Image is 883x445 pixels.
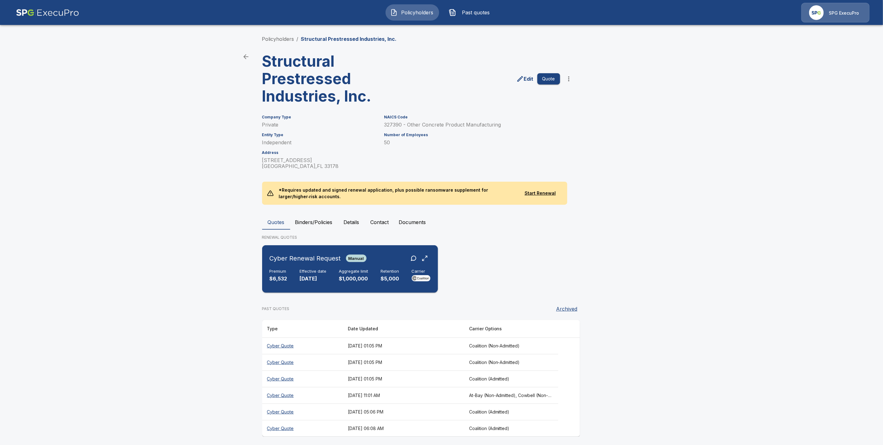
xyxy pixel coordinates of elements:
th: Cyber Quote [262,337,343,354]
h6: Premium [270,269,287,274]
h6: Effective date [300,269,327,274]
button: Binders/Policies [290,215,338,230]
table: responsive table [262,320,580,437]
span: Past quotes [459,9,493,16]
th: Cyber Quote [262,387,343,404]
img: Agency Icon [809,5,824,20]
th: Cyber Quote [262,404,343,420]
p: *Requires updated and signed renewal application, plus possible ransomware supplement for larger/... [274,182,518,205]
th: Coalition (Admitted) [464,404,559,420]
nav: breadcrumb [262,35,397,43]
a: edit [515,74,535,84]
img: Carrier [412,275,430,281]
h6: NAICS Code [384,115,560,119]
th: Cyber Quote [262,371,343,387]
th: Coalition (Non-Admitted) [464,354,559,371]
img: Past quotes Icon [449,9,456,16]
h6: Cyber Renewal Request [270,253,341,263]
p: SPG ExecuPro [829,10,859,16]
p: 327390 - Other Concrete Product Manufacturing [384,122,560,128]
th: Coalition (Non-Admitted) [464,337,559,354]
button: Policyholders IconPolicyholders [386,4,439,21]
button: more [563,73,575,85]
p: Private [262,122,377,128]
h6: Retention [381,269,399,274]
h6: Aggregate limit [339,269,368,274]
h6: Entity Type [262,133,377,137]
th: [DATE] 01:05 PM [343,354,464,371]
span: Policyholders [400,9,434,16]
th: [DATE] 11:01 AM [343,387,464,404]
p: Structural Prestressed Industries, Inc. [301,35,397,43]
p: Edit [524,75,534,83]
button: Contact [366,215,394,230]
th: Cyber Quote [262,354,343,371]
p: $6,532 [270,275,287,282]
p: PAST QUOTES [262,306,290,312]
button: Quote [537,73,560,85]
button: Archived [554,303,580,315]
span: Manual [346,256,367,261]
th: [DATE] 06:08 AM [343,420,464,437]
img: Policyholders Icon [390,9,398,16]
h6: Company Type [262,115,377,119]
button: Start Renewal [518,188,562,199]
p: $1,000,000 [339,275,368,282]
button: Documents [394,215,431,230]
img: AA Logo [16,3,79,22]
h3: Structural Prestressed Industries, Inc. [262,53,416,105]
a: back [240,50,252,63]
th: Coalition (Admitted) [464,371,559,387]
button: Details [338,215,366,230]
th: [DATE] 01:05 PM [343,371,464,387]
p: 50 [384,140,560,146]
th: [DATE] 01:05 PM [343,337,464,354]
h6: Address [262,151,377,155]
p: [DATE] [300,275,327,282]
li: / [297,35,299,43]
th: At-Bay (Non-Admitted), Cowbell (Non-Admitted), Cowbell (Admitted), Corvus Cyber (Non-Admitted), T... [464,387,559,404]
p: RENEWAL QUOTES [262,235,621,240]
p: [STREET_ADDRESS] [GEOGRAPHIC_DATA] , FL 33178 [262,157,377,169]
div: policyholder tabs [262,215,621,230]
p: Independent [262,140,377,146]
th: Type [262,320,343,338]
th: [DATE] 05:06 PM [343,404,464,420]
th: Carrier Options [464,320,559,338]
a: Policyholders [262,36,294,42]
th: Date Updated [343,320,464,338]
button: Quotes [262,215,290,230]
th: Coalition (Admitted) [464,420,559,437]
h6: Number of Employees [384,133,560,137]
a: Agency IconSPG ExecuPro [801,3,870,22]
p: $5,000 [381,275,399,282]
button: Past quotes IconPast quotes [444,4,498,21]
th: Cyber Quote [262,420,343,437]
h6: Carrier [412,269,430,274]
